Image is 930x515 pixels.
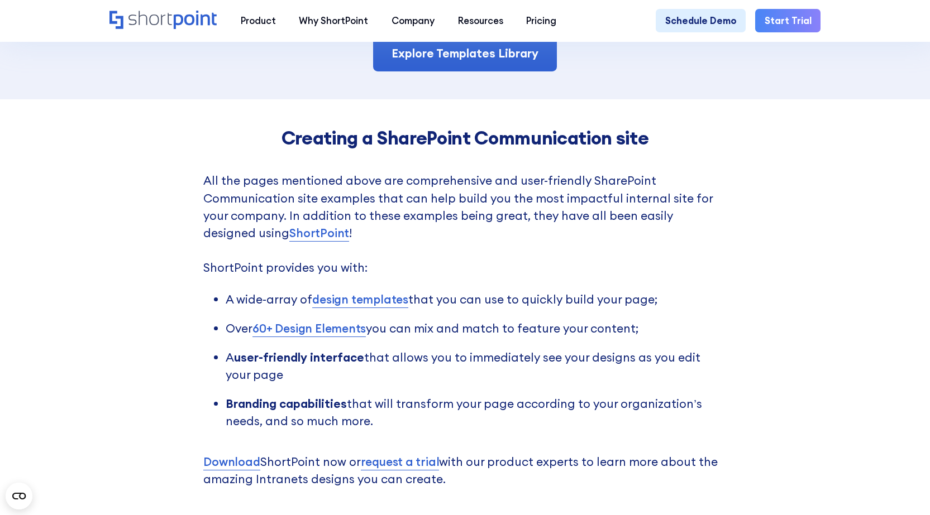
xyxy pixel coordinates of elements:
div: Resources [458,14,503,28]
span: user-friendly interface [234,350,364,365]
h4: Creating a SharePoint Communication site [203,127,727,149]
a: Product [229,9,288,32]
a: Why ShortPoint [288,9,380,32]
div: Product [241,14,276,28]
a: request a trial [361,453,440,470]
a: Start Trial [755,9,821,32]
button: Open CMP widget [6,483,32,509]
a: Resources [446,9,515,32]
a: design templates [312,291,408,308]
p: All the pages mentioned above are comprehensive and user-friendly SharePoint Communication site e... [203,172,727,276]
a: ShortPoint [289,224,349,242]
div: Pricing [526,14,556,28]
a: Pricing [515,9,569,32]
div: Why ShortPoint [299,14,368,28]
li: A that allows you to immediately see your designs as you edit your page [226,349,727,383]
a: Schedule Demo [656,9,746,32]
div: Company [392,14,435,28]
a: 60+ Design Elements [252,320,366,337]
li: that will transform your page according to your organization’s needs, and so much more. [226,395,727,430]
iframe: Chat Widget [874,461,930,515]
a: Download [203,453,260,470]
span: Branding capabilities [226,396,347,411]
a: Company [380,9,446,32]
li: Over you can mix and match to feature your content; [226,320,727,337]
li: A wide-array of that you can use to quickly build your page; [226,291,727,308]
p: ShortPoint now or with our product experts to learn more about the amazing Intranets designs you ... [203,453,727,488]
a: Home [109,11,218,31]
a: Explore Templates Library [373,36,557,72]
